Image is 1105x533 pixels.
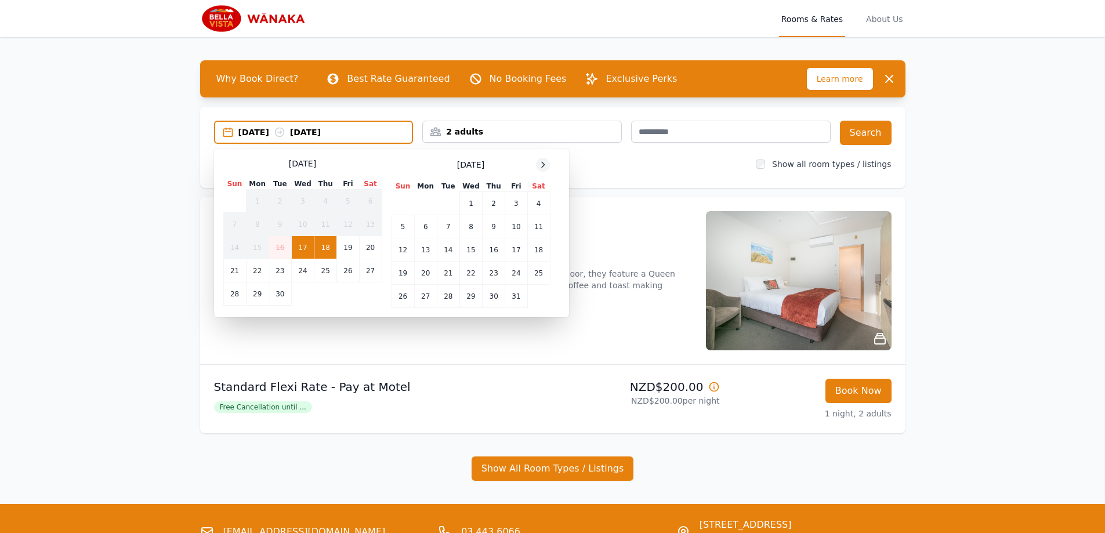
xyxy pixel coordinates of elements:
[505,181,527,192] th: Fri
[414,238,437,262] td: 13
[337,213,359,236] td: 12
[527,262,550,285] td: 25
[437,238,459,262] td: 14
[291,259,314,282] td: 24
[483,285,505,308] td: 30
[269,190,291,213] td: 2
[392,238,414,262] td: 12
[223,259,246,282] td: 21
[392,285,414,308] td: 26
[825,379,892,403] button: Book Now
[337,236,359,259] td: 19
[437,262,459,285] td: 21
[359,213,382,236] td: 13
[483,215,505,238] td: 9
[505,285,527,308] td: 31
[314,179,337,190] th: Thu
[291,236,314,259] td: 17
[314,236,337,259] td: 18
[527,192,550,215] td: 4
[223,179,246,190] th: Sun
[459,285,482,308] td: 29
[437,215,459,238] td: 7
[483,238,505,262] td: 16
[269,282,291,306] td: 30
[392,215,414,238] td: 5
[347,72,450,86] p: Best Rate Guaranteed
[606,72,677,86] p: Exclusive Perks
[246,236,269,259] td: 15
[457,159,484,171] span: [DATE]
[557,395,720,407] p: NZD$200.00 per night
[269,179,291,190] th: Tue
[459,181,482,192] th: Wed
[207,67,308,90] span: Why Book Direct?
[359,190,382,213] td: 6
[459,192,482,215] td: 1
[214,379,548,395] p: Standard Flexi Rate - Pay at Motel
[238,126,412,138] div: [DATE] [DATE]
[291,190,314,213] td: 3
[527,215,550,238] td: 11
[729,408,892,419] p: 1 night, 2 adults
[437,181,459,192] th: Tue
[359,259,382,282] td: 27
[359,179,382,190] th: Sat
[269,259,291,282] td: 23
[223,236,246,259] td: 14
[223,213,246,236] td: 7
[392,181,414,192] th: Sun
[289,158,316,169] span: [DATE]
[269,213,291,236] td: 9
[269,236,291,259] td: 16
[223,282,246,306] td: 28
[459,238,482,262] td: 15
[423,126,621,137] div: 2 adults
[459,262,482,285] td: 22
[246,213,269,236] td: 8
[505,238,527,262] td: 17
[483,181,505,192] th: Thu
[459,215,482,238] td: 8
[314,259,337,282] td: 25
[246,282,269,306] td: 29
[337,179,359,190] th: Fri
[505,215,527,238] td: 10
[314,213,337,236] td: 11
[392,262,414,285] td: 19
[414,181,437,192] th: Mon
[214,401,312,413] span: Free Cancellation until ...
[483,192,505,215] td: 2
[314,190,337,213] td: 4
[414,215,437,238] td: 6
[246,190,269,213] td: 1
[472,456,634,481] button: Show All Room Types / Listings
[505,262,527,285] td: 24
[557,379,720,395] p: NZD$200.00
[291,213,314,236] td: 10
[200,5,311,32] img: Bella Vista Wanaka
[527,238,550,262] td: 18
[700,518,855,532] span: [STREET_ADDRESS]
[337,259,359,282] td: 26
[337,190,359,213] td: 5
[527,181,550,192] th: Sat
[246,179,269,190] th: Mon
[291,179,314,190] th: Wed
[414,285,437,308] td: 27
[772,159,891,169] label: Show all room types / listings
[414,262,437,285] td: 20
[246,259,269,282] td: 22
[359,236,382,259] td: 20
[807,68,873,90] span: Learn more
[437,285,459,308] td: 28
[490,72,567,86] p: No Booking Fees
[483,262,505,285] td: 23
[840,121,892,145] button: Search
[505,192,527,215] td: 3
